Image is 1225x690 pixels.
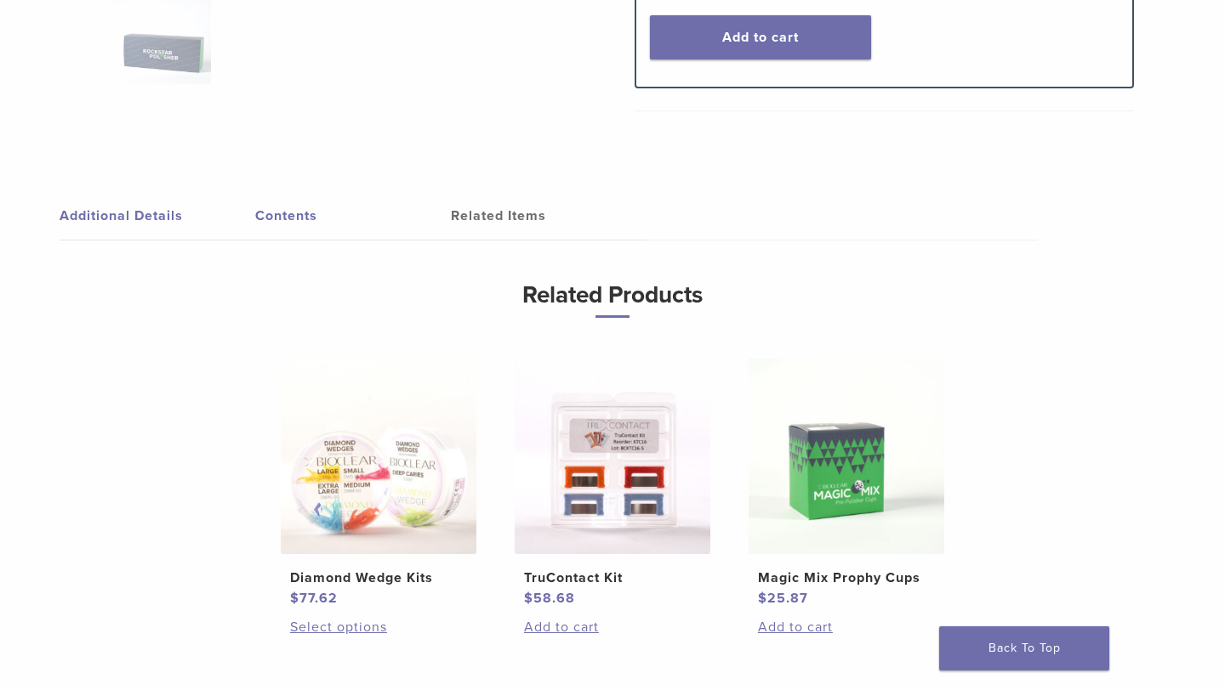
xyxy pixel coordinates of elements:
[758,568,935,588] h2: Magic Mix Prophy Cups
[290,568,467,588] h2: Diamond Wedge Kits
[275,359,483,608] a: Diamond Wedge KitsDiamond Wedge Kits $77.62
[650,15,872,59] button: Add to cart
[290,617,467,637] a: Select options for “Diamond Wedge Kits”
[290,590,338,607] bdi: 77.62
[524,568,701,588] h2: TruContact Kit
[524,590,575,607] bdi: 58.68
[758,617,935,637] a: Add to cart: “Magic Mix Prophy Cups”
[515,359,710,554] img: TruContact Kit
[758,590,767,607] span: $
[157,274,1068,318] h3: Related Products
[749,359,944,554] img: Magic Mix Prophy Cups
[60,192,255,240] a: Additional Details
[524,590,533,607] span: $
[743,359,951,608] a: Magic Mix Prophy CupsMagic Mix Prophy Cups $25.87
[524,617,701,637] a: Add to cart: “TruContact Kit”
[451,192,647,240] a: Related Items
[939,626,1109,670] a: Back To Top
[281,359,476,554] img: Diamond Wedge Kits
[758,590,808,607] bdi: 25.87
[509,359,717,608] a: TruContact KitTruContact Kit $58.68
[290,590,299,607] span: $
[255,192,451,240] a: Contents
